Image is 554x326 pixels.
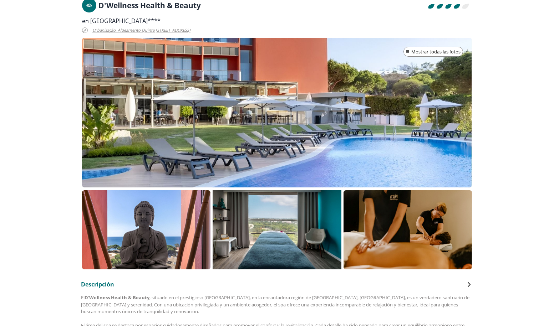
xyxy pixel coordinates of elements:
span: Urbanização, Aldeamento Quinta [STREET_ADDRESS] [92,26,190,35]
h1: D'Wellness Health & Beauty [98,1,201,9]
button: Mostrar todas las fotos [403,47,463,57]
span: Descripción [81,280,114,288]
strong: D'Wellness Health & Beauty [85,294,149,301]
span: Mostrar todas las fotos [411,48,461,56]
button: Descripción [81,280,473,289]
span: en [GEOGRAPHIC_DATA]**** [82,17,161,25]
